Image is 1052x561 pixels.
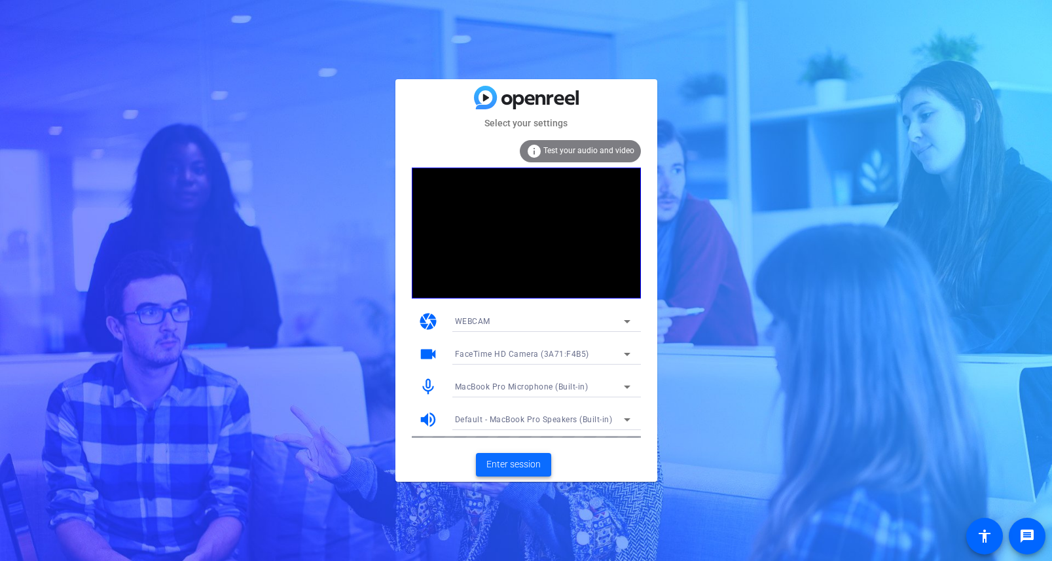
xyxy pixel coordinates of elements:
span: WEBCAM [455,317,490,326]
mat-icon: volume_up [418,410,438,429]
mat-icon: videocam [418,344,438,364]
span: Default - MacBook Pro Speakers (Built-in) [455,415,613,424]
span: MacBook Pro Microphone (Built-in) [455,382,589,391]
mat-icon: camera [418,312,438,331]
mat-icon: message [1019,528,1035,544]
mat-icon: accessibility [977,528,992,544]
img: blue-gradient.svg [474,86,579,109]
mat-icon: mic_none [418,377,438,397]
mat-card-subtitle: Select your settings [395,116,657,130]
button: Enter session [476,453,551,477]
mat-icon: info [526,143,542,159]
span: Test your audio and video [543,146,634,155]
span: Enter session [486,458,541,471]
span: FaceTime HD Camera (3A71:F4B5) [455,350,589,359]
